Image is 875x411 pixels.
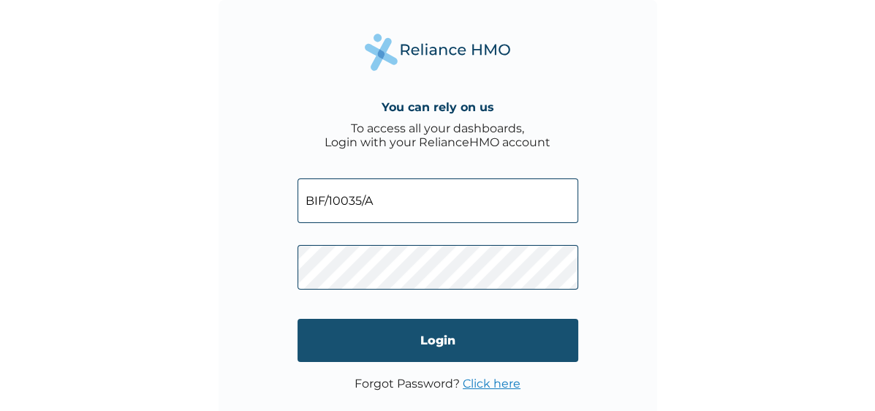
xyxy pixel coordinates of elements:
div: To access all your dashboards, Login with your RelianceHMO account [325,121,550,149]
input: Login [298,319,578,362]
a: Click here [463,377,520,391]
p: Forgot Password? [355,377,520,391]
input: Email address or HMO ID [298,178,578,223]
h4: You can rely on us [382,100,494,114]
img: Reliance Health's Logo [365,34,511,71]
